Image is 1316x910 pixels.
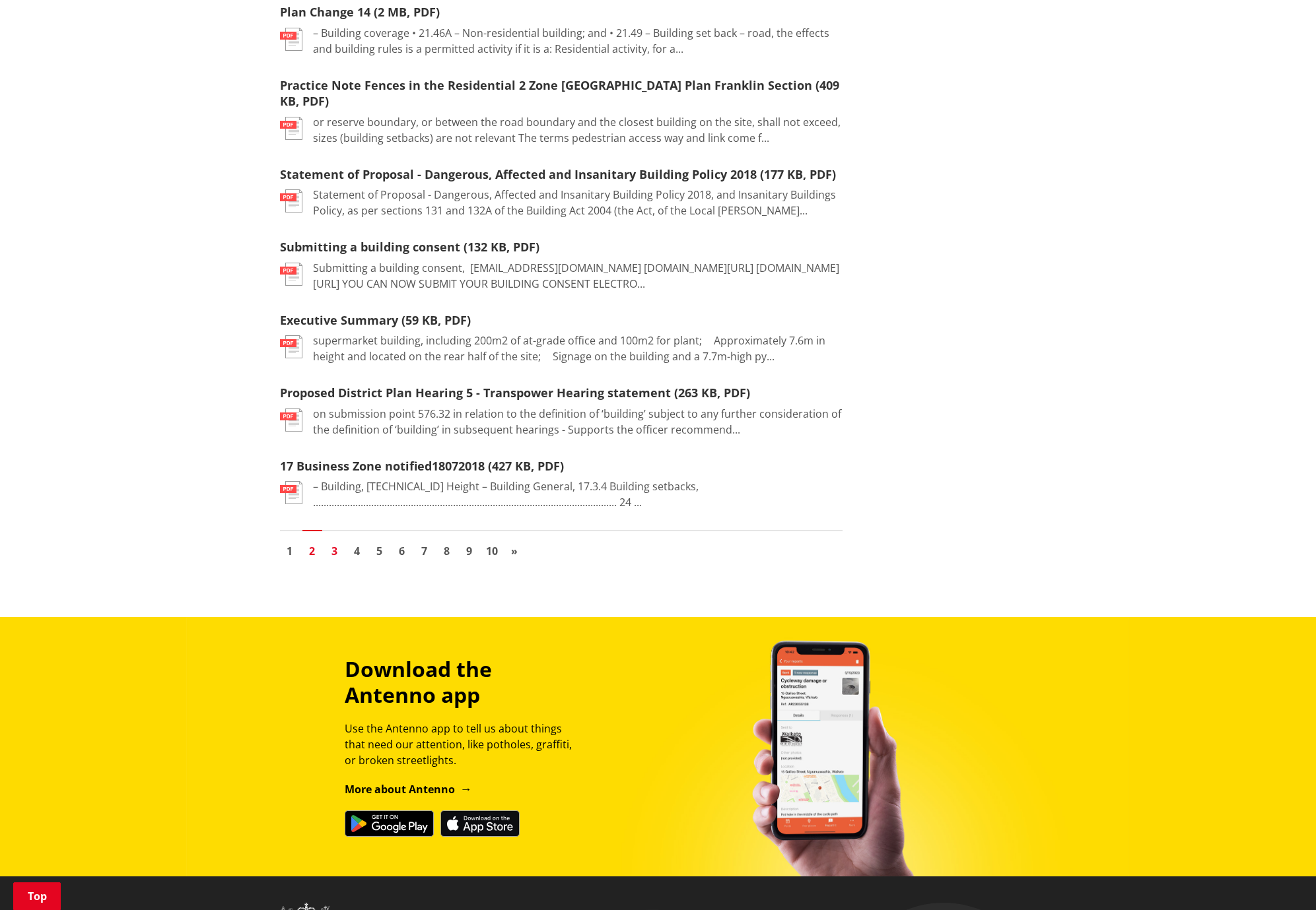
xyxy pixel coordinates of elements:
[345,721,584,768] p: Use the Antenno app to tell us about things that need our attention, like potholes, graffiti, or ...
[370,541,390,561] a: Go to page 5
[345,657,584,707] h3: Download the Antenno app
[280,189,302,212] img: document-pdf.svg
[280,263,302,286] img: document-pdf.svg
[392,541,412,561] a: Go to page 6
[280,385,750,401] a: Proposed District Plan Hearing 5 - Transpower Hearing statement (263 KB, PDF)
[345,782,472,796] a: More about Antenno
[13,882,61,910] a: Top
[313,187,843,218] p: Statement of Proposal - Dangerous, Affected and Insanitary Building Policy 2018, and Insanitary B...
[280,335,302,358] img: document-pdf.svg
[280,117,302,140] img: document-pdf.svg
[460,541,479,561] a: Go to page 9
[313,260,843,292] p: Submitting a building consent, ﻿ [EMAIL_ADDRESS][DOMAIN_NAME] [DOMAIN_NAME][URL] [DOMAIN_NAME][UR...
[280,166,836,182] a: Statement of Proposal - Dangerous, Affected and Insanitary Building Policy 2018 (177 KB, PDF)
[280,530,843,564] nav: Pagination
[511,544,518,558] span: »
[437,541,457,561] a: Go to page 8
[1255,855,1303,902] iframe: Messenger Launcher
[280,458,564,474] a: 17 Business Zone notified18072018 (427 KB, PDF)
[313,333,843,364] p: supermarket building, including 200m2 of at-grade office and 100m2 for plant;  Approximately 7.6...
[504,541,524,561] a: Go to next page
[280,77,839,110] a: Practice Note Fences in the Residential 2 Zone [GEOGRAPHIC_DATA] Plan Franklin Section (409 KB, PDF)
[280,481,302,504] img: document-pdf.svg
[325,541,345,561] a: Go to page 3
[482,541,502,561] a: Go to page 10
[302,541,322,561] a: Page 2
[313,114,843,146] p: or reserve boundary, or between the road boundary and the closest building on the site, shall not...
[280,239,539,255] a: Submitting a building consent (132 KB, PDF)
[347,541,367,561] a: Go to page 4
[345,810,434,837] img: Get it on Google Play
[280,408,302,432] img: document-pdf.svg
[440,810,520,837] img: Download on the App Store
[415,541,434,561] a: Go to page 7
[280,4,440,20] a: Plan Change 14 (2 MB, PDF)
[280,312,471,328] a: Executive Summary (59 KB, PDF)
[280,541,300,561] a: Go to page 1
[313,25,843,57] p: – Building coverage • 21.46A – Non-residential building; and • 21.49 – Building set back – road, ...
[280,28,302,51] img: document-pdf.svg
[313,406,843,438] p: on submission point 576.32 in relation to the definition of ‘building’ subject to any further con...
[313,478,843,510] p: – Building, [TECHNICAL_ID] Height – Building General, 17.3.4 Building setbacks, ....................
